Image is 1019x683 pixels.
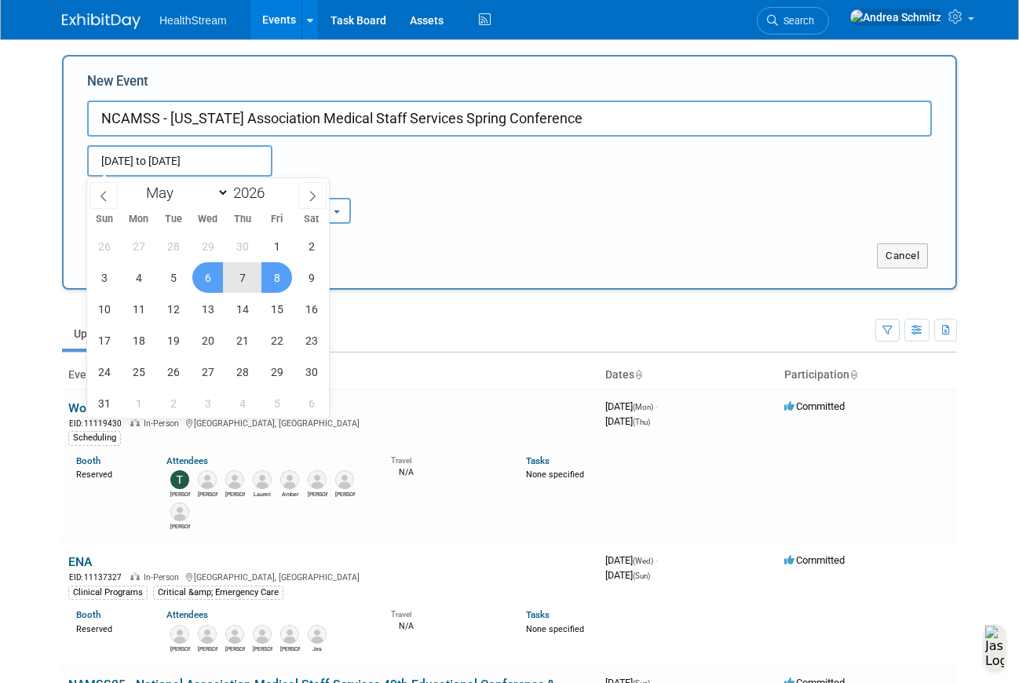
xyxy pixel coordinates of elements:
[656,400,658,412] span: -
[784,554,845,566] span: Committed
[225,644,245,653] div: Daniela Miranda
[757,7,829,35] a: Search
[605,569,650,581] span: [DATE]
[69,419,128,428] span: EID: 11119430
[261,356,292,387] span: May 29, 2026
[87,72,148,97] label: New Event
[192,231,223,261] span: April 29, 2026
[526,469,584,480] span: None specified
[391,619,502,632] div: N/A
[62,362,599,389] th: Event
[166,455,208,466] a: Attendees
[87,100,932,137] input: Name of Trade Show / Conference
[280,625,299,644] img: Kameron Staten
[76,609,100,620] a: Booth
[849,9,942,26] img: Andrea Schmitz
[227,356,257,387] span: May 28, 2026
[296,325,327,356] span: May 23, 2026
[227,294,257,324] span: May 14, 2026
[605,554,658,566] span: [DATE]
[656,554,658,566] span: -
[605,415,650,427] span: [DATE]
[198,644,217,653] div: Rachel Fridja
[526,624,584,634] span: None specified
[130,572,140,580] img: In-Person Event
[156,214,191,225] span: Tue
[158,356,188,387] span: May 26, 2026
[153,586,283,600] div: Critical &amp; Emergency Care
[87,177,221,197] div: Attendance / Format:
[76,455,100,466] a: Booth
[877,243,928,268] button: Cancel
[253,470,272,489] img: Lauren Stirling
[294,214,329,225] span: Sat
[158,294,188,324] span: May 12, 2026
[335,470,354,489] img: Jenny Goodwin
[391,466,502,478] div: N/A
[229,184,276,202] input: Year
[778,15,814,27] span: Search
[198,489,217,499] div: Chris Gann
[192,325,223,356] span: May 20, 2026
[170,521,190,531] div: Amy White
[225,214,260,225] span: Thu
[158,231,188,261] span: April 28, 2026
[261,325,292,356] span: May 22, 2026
[308,625,327,644] img: Jes Walker
[227,231,257,261] span: April 30, 2026
[261,388,292,418] span: June 5, 2026
[89,356,119,387] span: May 24, 2026
[296,231,327,261] span: May 2, 2026
[158,325,188,356] span: May 19, 2026
[68,570,593,583] div: [GEOGRAPHIC_DATA], [GEOGRAPHIC_DATA]
[253,644,272,653] div: Kimberly Pantoja
[170,644,190,653] div: Logan Blackfan
[633,572,650,580] span: (Sun)
[89,262,119,293] span: May 3, 2026
[227,325,257,356] span: May 21, 2026
[89,325,119,356] span: May 17, 2026
[261,262,292,293] span: May 8, 2026
[87,145,272,177] input: Start Date - End Date
[123,325,154,356] span: May 18, 2026
[166,609,208,620] a: Attendees
[280,644,300,653] div: Kameron Staten
[391,604,502,619] div: Travel
[68,586,148,600] div: Clinical Programs
[778,362,957,389] th: Participation
[69,573,128,582] span: EID: 11137327
[158,262,188,293] span: May 5, 2026
[68,416,593,429] div: [GEOGRAPHIC_DATA], [GEOGRAPHIC_DATA]
[68,400,187,415] a: Workday Rising 2025
[191,214,225,225] span: Wed
[526,609,550,620] a: Tasks
[280,489,300,499] div: Amber Walker
[122,214,156,225] span: Mon
[123,356,154,387] span: May 25, 2026
[144,572,184,583] span: In-Person
[849,368,857,381] a: Sort by Participation Type
[198,625,217,644] img: Rachel Fridja
[89,388,119,418] span: May 31, 2026
[280,470,299,489] img: Amber Walker
[62,319,154,349] a: Upcoming20
[130,418,140,426] img: In-Person Event
[225,470,244,489] img: Kevin O'Hara
[784,400,845,412] span: Committed
[139,183,229,203] select: Month
[68,554,92,569] a: ENA
[159,14,227,27] span: HealthStream
[198,470,217,489] img: Chris Gann
[261,231,292,261] span: May 1, 2026
[144,418,184,429] span: In-Person
[170,470,189,489] img: Tiffany Tuetken
[192,294,223,324] span: May 13, 2026
[296,294,327,324] span: May 16, 2026
[296,262,327,293] span: May 9, 2026
[391,451,502,466] div: Travel
[62,13,141,29] img: ExhibitDay
[296,388,327,418] span: June 6, 2026
[253,489,272,499] div: Lauren Stirling
[308,470,327,489] img: John Dymond
[526,455,550,466] a: Tasks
